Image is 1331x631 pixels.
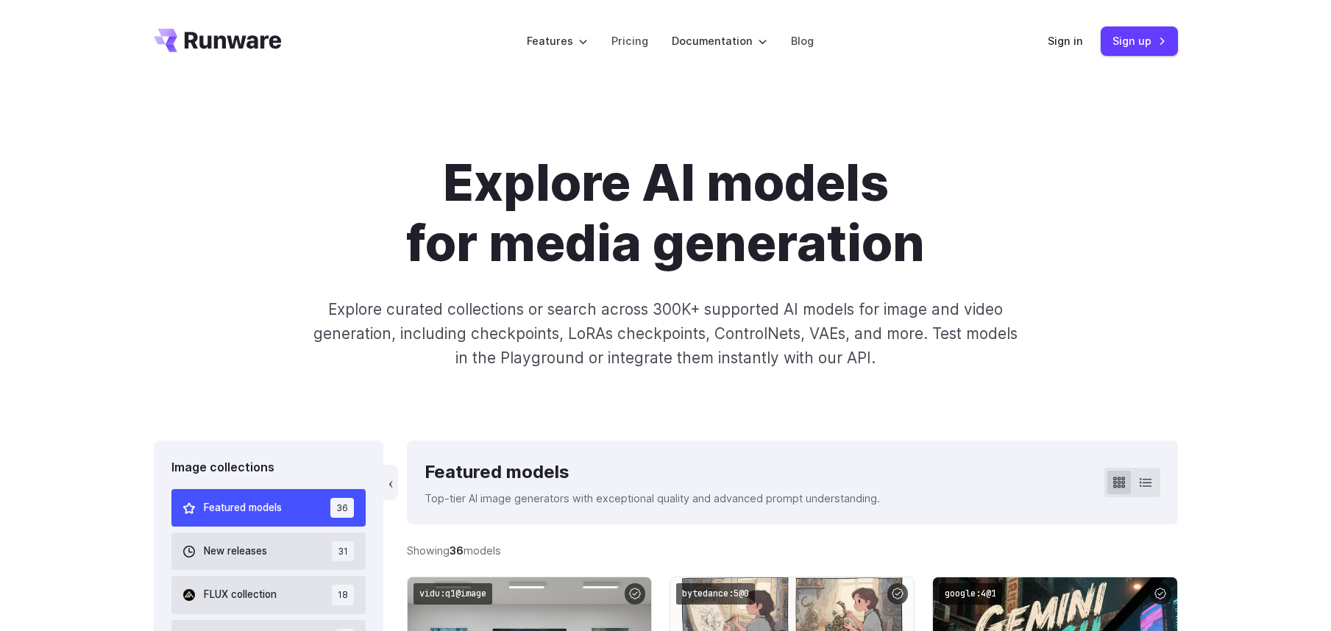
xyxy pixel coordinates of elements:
[425,490,880,507] p: Top-tier AI image generators with exceptional quality and advanced prompt understanding.
[383,465,398,500] button: ‹
[1048,32,1083,49] a: Sign in
[414,583,492,605] code: vidu:q1@image
[204,587,277,603] span: FLUX collection
[527,32,588,49] label: Features
[171,576,366,613] button: FLUX collection 18
[154,29,282,52] a: Go to /
[330,498,354,518] span: 36
[171,458,366,477] div: Image collections
[407,542,501,559] div: Showing models
[672,32,767,49] label: Documentation
[332,541,354,561] span: 31
[611,32,648,49] a: Pricing
[256,153,1076,274] h1: Explore AI models for media generation
[450,544,464,557] strong: 36
[676,583,755,605] code: bytedance:5@0
[791,32,814,49] a: Blog
[332,585,354,605] span: 18
[1101,26,1178,55] a: Sign up
[204,543,267,560] span: New releases
[425,458,880,486] div: Featured models
[171,532,366,570] button: New releases 31
[939,583,1002,605] code: google:4@1
[171,489,366,527] button: Featured models 36
[307,297,1023,371] p: Explore curated collections or search across 300K+ supported AI models for image and video genera...
[204,500,282,516] span: Featured models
